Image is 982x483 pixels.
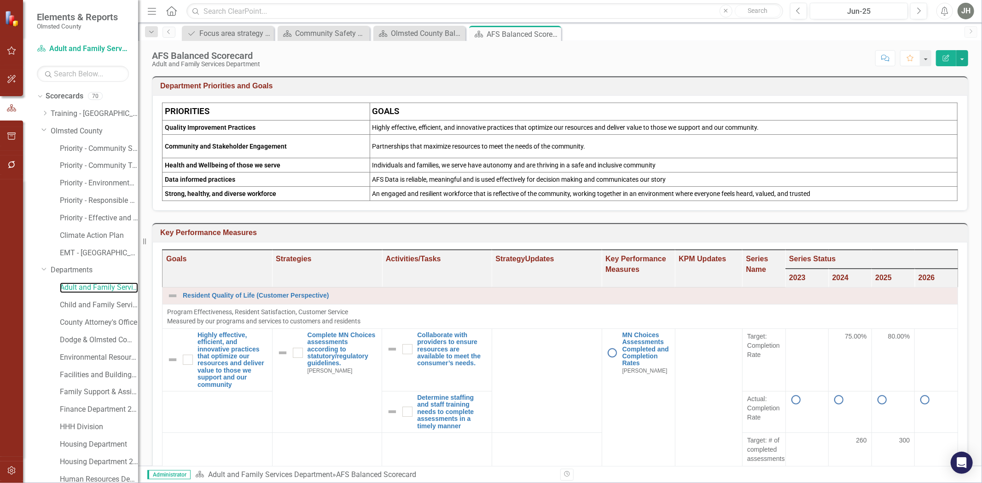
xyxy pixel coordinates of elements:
[915,391,958,432] td: Double-Click to Edit
[872,328,915,391] td: Double-Click to Edit
[829,328,872,391] td: Double-Click to Edit
[742,432,785,466] td: Double-Click to Edit
[785,328,829,391] td: Double-Click to Edit
[272,328,382,432] td: Double-Click to Edit Right Click for Context Menu
[60,457,138,467] a: Housing Department 2025
[163,287,958,304] td: Double-Click to Edit Right Click for Context Menu
[295,28,367,39] div: Community Safety and Wellbeing Balanced Scorecard
[60,335,138,345] a: Dodge & Olmsted Community Corrections Department
[813,6,905,17] div: Jun-25
[60,317,138,328] a: County Attorney's Office
[899,436,910,445] span: 300
[607,347,618,358] img: No Information
[833,394,844,405] img: No Information
[160,82,963,90] h3: Department Priorities and Goals
[387,344,398,355] img: Not Defined
[487,29,559,40] div: AFS Balanced Scorecard
[372,123,955,132] p: Highly effective, efficient, and innovative practices that optimize our resources and deliver val...
[308,368,353,374] small: [PERSON_NAME]
[888,332,910,341] span: 80.00%
[417,394,487,430] a: Determine staffing and staff training needs to complete assessments in a timely manner
[60,178,138,189] a: Priority - Environmental Sustainability
[492,328,602,432] td: Double-Click to Edit
[372,175,955,184] p: AFS Data is reliable, meaningful and is used effectively for decision making and communicates our...
[915,328,958,391] td: Double-Click to Edit
[160,229,963,237] h3: Key Performance Measures
[872,391,915,432] td: Double-Click to Edit
[391,28,463,39] div: Olmsted County Balanced Scorecard
[915,432,958,466] td: Double-Click to Edit
[184,28,272,39] a: Focus area strategy connect
[208,470,332,479] a: Adult and Family Services Department
[165,143,287,150] strong: Community and Stakeholder Engagement
[735,5,781,17] button: Search
[51,265,138,276] a: Departments
[165,176,235,183] strong: Data informed practices
[163,328,273,391] td: Double-Click to Edit Right Click for Context Menu
[5,10,21,26] img: ClearPoint Strategy
[88,92,103,100] div: 70
[387,406,398,417] img: Not Defined
[60,352,138,363] a: Environmental Resources Department
[60,404,138,415] a: Finance Department 2025
[152,61,260,68] div: Adult and Family Services Department
[165,124,256,131] strong: Quality Improvement Practices
[810,3,908,19] button: Jun-25
[622,368,668,374] small: [PERSON_NAME]
[60,248,138,259] a: EMT - [GEOGRAPHIC_DATA]
[951,452,973,474] div: Open Intercom Messenger
[37,44,129,54] a: Adult and Family Services Department
[919,394,930,405] img: No Information
[183,292,953,299] a: Resident Quality of Life (Customer Perspective)
[60,195,138,206] a: Priority - Responsible Growth and Development
[60,161,138,171] a: Priority - Community Trust and Engagement
[372,142,955,151] p: Partnerships that maximize resources to meet the needs of the community.
[60,230,138,241] a: Climate Action Plan
[165,106,209,116] span: PRIORITIES
[856,436,866,445] span: 260
[165,190,276,197] strong: Strong, healthy, and diverse workforce
[51,126,138,137] a: Olmsted County
[60,144,138,154] a: Priority - Community Safety and Wellbeing
[845,332,866,341] span: 75.00%
[382,391,492,432] td: Double-Click to Edit Right Click for Context Menu
[60,387,138,397] a: Family Support & Assistance Department
[382,328,492,391] td: Double-Click to Edit Right Click for Context Menu
[417,332,487,367] a: Collaborate with providers to ensure resources are available to meet the consumer’s needs.
[46,91,83,102] a: Scorecards
[790,394,802,405] img: No Information
[37,66,129,82] input: Search Below...
[51,109,138,119] a: Training - [GEOGRAPHIC_DATA]
[958,3,974,19] button: JH
[165,161,280,169] strong: Health and Wellbeing of those we serve
[372,106,400,116] span: GOALS
[372,189,955,198] p: An engaged and resilient workforce that is reflective of the community, working together in an en...
[199,28,272,39] div: Focus area strategy connect
[747,332,781,359] span: Target: Completion Rate
[785,432,829,466] td: Double-Click to Edit
[163,304,958,328] td: Double-Click to Edit
[376,28,463,39] a: Olmsted County Balanced Scorecard
[742,328,785,391] td: Double-Click to Edit
[152,51,260,61] div: AFS Balanced Scorecard
[60,213,138,224] a: Priority - Effective and Engaged Workforce
[60,439,138,450] a: Housing Department
[785,391,829,432] td: Double-Click to Edit
[872,432,915,466] td: Double-Click to Edit
[622,332,670,367] a: MN Choices Assessments Completed and Completion Rates
[60,370,138,380] a: Facilities and Building Operations Department
[167,354,178,365] img: Not Defined
[60,282,138,293] a: Adult and Family Services Department
[336,470,416,479] div: AFS Balanced Scorecard
[167,290,178,301] img: Not Defined
[747,436,781,463] span: Target: # of completed assessments
[37,23,118,30] small: Olmsted County
[748,7,767,14] span: Search
[877,394,888,405] img: No Information
[37,11,118,23] span: Elements & Reports
[198,332,267,388] a: Highly effective, efficient, and innovative practices that optimize our resources and deliver val...
[60,422,138,432] a: HHH Division
[280,28,367,39] a: Community Safety and Wellbeing Balanced Scorecard
[747,394,781,422] span: Actual: Completion Rate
